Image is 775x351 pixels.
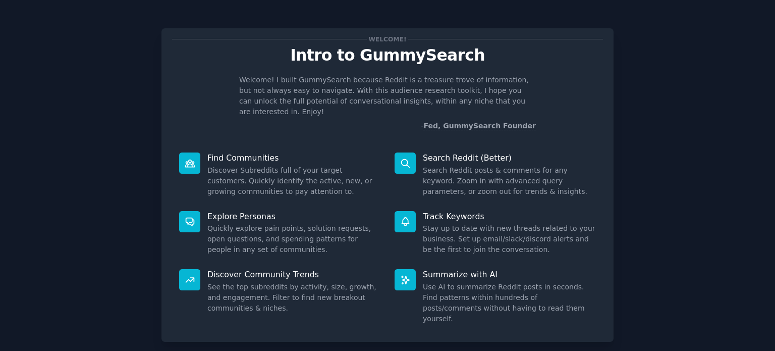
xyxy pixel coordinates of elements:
dd: Stay up to date with new threads related to your business. Set up email/slack/discord alerts and ... [423,223,596,255]
p: Discover Community Trends [207,269,380,280]
p: Summarize with AI [423,269,596,280]
p: Welcome! I built GummySearch because Reddit is a treasure trove of information, but not always ea... [239,75,536,117]
dd: Quickly explore pain points, solution requests, open questions, and spending patterns for people ... [207,223,380,255]
dd: See the top subreddits by activity, size, growth, and engagement. Filter to find new breakout com... [207,282,380,314]
dd: Discover Subreddits full of your target customers. Quickly identify the active, new, or growing c... [207,165,380,197]
p: Search Reddit (Better) [423,153,596,163]
div: - [421,121,536,131]
a: Fed, GummySearch Founder [423,122,536,130]
p: Find Communities [207,153,380,163]
p: Explore Personas [207,211,380,222]
p: Intro to GummySearch [172,46,603,64]
span: Welcome! [367,34,408,44]
p: Track Keywords [423,211,596,222]
dd: Use AI to summarize Reddit posts in seconds. Find patterns within hundreds of posts/comments with... [423,282,596,324]
dd: Search Reddit posts & comments for any keyword. Zoom in with advanced query parameters, or zoom o... [423,165,596,197]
